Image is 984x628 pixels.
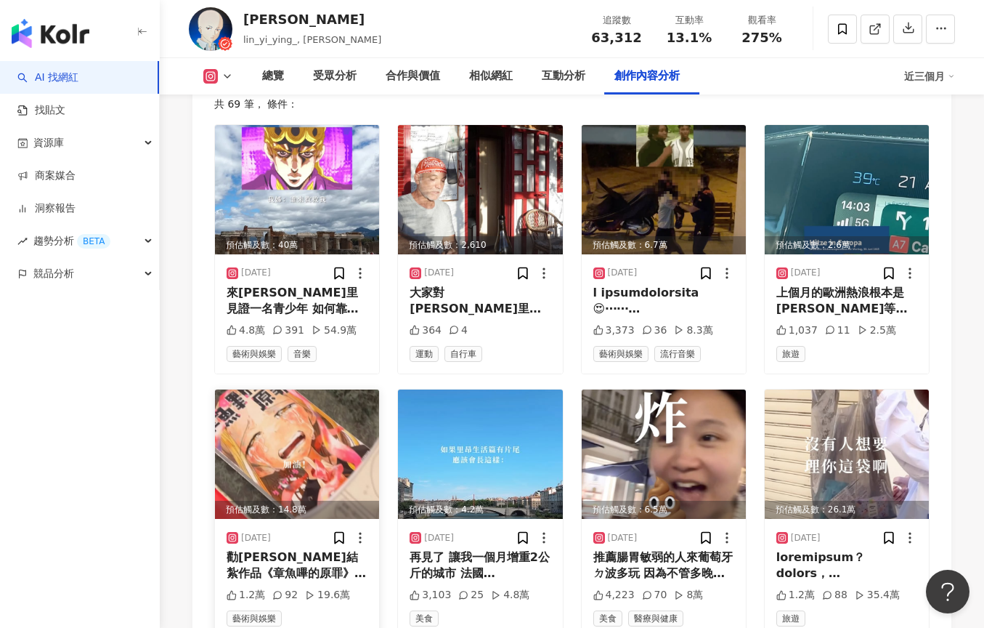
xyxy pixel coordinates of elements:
div: post-image預估觸及數：40萬 [215,125,379,254]
div: 互動率 [662,13,717,28]
span: 美食 [410,611,439,627]
a: 商案媒合 [17,169,76,183]
div: 391 [272,323,304,338]
div: 預估觸及數：4.2萬 [398,501,562,519]
div: 創作內容分析 [614,68,680,85]
a: 洞察報告 [17,201,76,216]
div: [DATE] [241,532,271,544]
div: 1.2萬 [227,588,265,603]
div: 相似網紅 [469,68,513,85]
div: 預估觸及數：40萬 [215,236,379,254]
div: 總覽 [262,68,284,85]
div: 1,037 [776,323,818,338]
div: 近三個月 [904,65,955,88]
div: [DATE] [424,532,454,544]
span: 13.1% [667,31,712,45]
span: 醫療與健康 [628,611,683,627]
div: 35.4萬 [855,588,900,603]
div: 4 [449,323,468,338]
div: 合作與價值 [386,68,440,85]
div: 3,373 [593,323,635,338]
span: 趨勢分析 [33,225,110,257]
span: 音樂 [288,346,317,362]
div: post-image預估觸及數：6.5萬 [582,390,746,519]
div: 25 [458,588,484,603]
div: 54.9萬 [312,323,357,338]
img: post-image [765,125,929,254]
div: 19.6萬 [305,588,350,603]
div: post-image預估觸及數：2.6萬 [765,125,929,254]
div: [DATE] [608,532,638,544]
div: 再見了 讓我一個月增重2公斤的城市 法國[PERSON_NAME]陪讀生活篇就此結束٩(ᐛ)و 就快回到台灣日常篇ㄌ 窩[DEMOGRAPHIC_DATA]人生不能沒有台灣美食😋 [410,549,550,582]
div: 11 [825,323,850,338]
div: 受眾分析 [313,68,357,85]
div: post-image預估觸及數：26.1萬 [765,390,929,519]
div: 4.8萬 [491,588,529,603]
div: [DATE] [791,532,821,544]
img: post-image [398,390,562,519]
div: 8.3萬 [674,323,712,338]
a: 找貼文 [17,103,65,118]
div: post-image預估觸及數：2,610 [398,125,562,254]
img: post-image [582,125,746,254]
div: 70 [642,588,667,603]
div: [DATE] [608,267,638,279]
img: post-image [398,125,562,254]
div: 上個月的歐洲熱浪根本是[PERSON_NAME]等級（有慧：？） 全部的人就跟烤箱裡面的餅乾一樣🍪 不懂我那時候在39度+冷氣不普及的法國是怎麼活下來：） 但熱浪結束後就還好ㄌ 這陣子中午會小熱... [776,285,917,318]
span: 藝術與娛樂 [593,346,648,362]
span: 競品分析 [33,257,74,290]
span: 275% [741,31,782,45]
img: post-image [582,390,746,519]
div: 4,223 [593,588,635,603]
a: searchAI 找網紅 [17,71,78,85]
div: post-image預估觸及數：4.2萬 [398,390,562,519]
div: loremipsum？ dolors，ametconsectetu，adipiscingel！seddoeius(˶‾᷄ ⁻̫ ‾᷅˵)👍🏻 temporincidid， utlaboreetd... [776,549,917,582]
div: 預估觸及數：2,610 [398,236,562,254]
div: [DATE] [424,267,454,279]
div: 勸[PERSON_NAME]結紮作品《章魚嗶的原罪》 動畫開播了！大家有看ㄇ？ （我還沒看，人在外旅遊比較沒辦法追劇🤣 晚點回國再來跟上大家腳步！） 看著這部作品會覺得無知的善意雖然很可怕， 但... [227,549,367,582]
div: 大家對[PERSON_NAME]里的印象/回憶是什麼呢，是Pizza還是[PERSON_NAME]跟[PERSON_NAME]火山呢？ 對妹來說是[PERSON_NAME]巡禮 ，我是騎馬！ ▋... [410,285,550,318]
div: 預估觸及數：14.8萬 [215,501,379,519]
div: BETA [77,234,110,249]
span: 流行音樂 [654,346,701,362]
img: post-image [215,125,379,254]
div: 共 69 筆 ， 條件： [214,98,930,110]
div: 推薦腸胃敏弱的人來葡萄牙ㄉ波多玩 因為不管多晚路上都有店可以拯救你的括約肌 - 原本要吃的店剛好沒開，想說換個口味吃看看印度料理，結果吃完離開店不到5分鐘我腸胃開始大絞痛：）？ 痛到我沒辦法走路... [593,549,734,582]
div: 來[PERSON_NAME]里見證一名青少年 如何靠著一台鋼琴成為流氓巨星（誤 姊姊到現在還是不知道為什麼纜車有說謊的味道：） 而且她被我逼到只要我停在路上， 她就會默默問：是[PERSON_N... [227,285,367,318]
span: 63,312 [591,30,641,45]
div: 預估觸及數：6.5萬 [582,501,746,519]
div: 追蹤數 [589,13,644,28]
div: 1.2萬 [776,588,815,603]
span: 美食 [593,611,622,627]
div: 預估觸及數：2.6萬 [765,236,929,254]
div: 預估觸及數：6.7萬 [582,236,746,254]
span: 藝術與娛樂 [227,611,282,627]
div: 2.5萬 [858,323,896,338]
div: 88 [822,588,847,603]
span: 資源庫 [33,126,64,159]
div: [DATE] [241,267,271,279]
span: 自行車 [444,346,482,362]
div: [PERSON_NAME] [243,10,381,28]
div: 364 [410,323,442,338]
div: 8萬 [674,588,703,603]
span: lin_yi_ying_, [PERSON_NAME] [243,34,381,45]
div: 92 [272,588,298,603]
div: post-image預估觸及數：14.8萬 [215,390,379,519]
img: KOL Avatar [189,7,232,51]
div: 3,103 [410,588,451,603]
img: logo [12,19,89,48]
span: 旅遊 [776,611,805,627]
iframe: Help Scout Beacon - Open [926,570,969,613]
div: 互動分析 [542,68,585,85]
span: 藝術與娛樂 [227,346,282,362]
div: 36 [642,323,667,338]
div: l ipsumdolorsita😍⋯⋯ consecteturadi， elitseddoeiusmodtempo（incididuntu🤡labore？） etdoloremagnaaliqu... [593,285,734,318]
span: rise [17,236,28,246]
div: [DATE] [791,267,821,279]
div: post-image預估觸及數：6.7萬 [582,125,746,254]
span: 運動 [410,346,439,362]
div: 4.8萬 [227,323,265,338]
span: 旅遊 [776,346,805,362]
div: 預估觸及數：26.1萬 [765,501,929,519]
